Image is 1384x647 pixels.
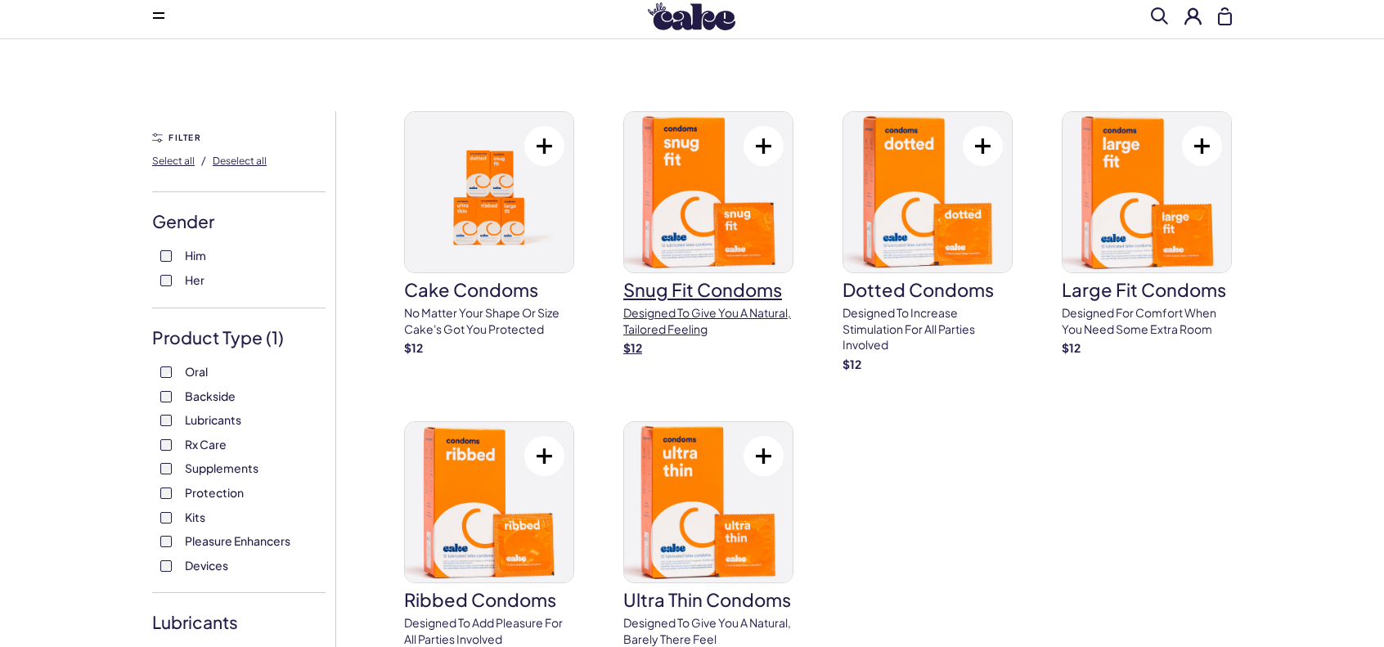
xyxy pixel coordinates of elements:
[404,281,574,299] h3: Cake Condoms
[648,2,735,30] img: Hello Cake
[160,560,172,572] input: Devices
[624,422,793,582] img: Ultra Thin Condoms
[185,506,205,528] span: Kits
[160,275,172,286] input: Her
[185,457,258,479] span: Supplements
[185,409,241,430] span: Lubricants
[623,111,793,357] a: Snug Fit CondomsSnug Fit CondomsDesigned to give you a natural, tailored feeling$12
[623,305,793,337] p: Designed to give you a natural, tailored feeling
[1062,281,1232,299] h3: Large Fit Condoms
[843,112,1012,272] img: Dotted Condoms
[160,250,172,262] input: Him
[185,555,228,576] span: Devices
[160,536,172,547] input: Pleasure Enhancers
[404,111,574,357] a: Cake CondomsCake CondomsNo matter your shape or size Cake's got you protected$12
[160,487,172,499] input: Protection
[623,591,793,609] h3: Ultra Thin Condoms
[843,305,1013,353] p: Designed to increase stimulation for all parties involved
[623,340,642,355] strong: $ 12
[160,366,172,378] input: Oral
[185,269,204,290] span: Her
[843,281,1013,299] h3: Dotted Condoms
[843,111,1013,372] a: Dotted CondomsDotted CondomsDesigned to increase stimulation for all parties involved$12
[185,245,206,266] span: Him
[404,591,574,609] h3: Ribbed Condoms
[404,615,574,647] p: Designed to add pleasure for all parties involved
[152,155,195,167] span: Select all
[160,463,172,474] input: Supplements
[1062,340,1081,355] strong: $ 12
[1062,305,1232,337] p: Designed for comfort when you need some extra room
[160,391,172,402] input: Backside
[213,147,267,173] button: Deselect all
[160,512,172,523] input: Kits
[152,147,195,173] button: Select all
[185,530,290,551] span: Pleasure Enhancers
[405,112,573,272] img: Cake Condoms
[404,340,423,355] strong: $ 12
[185,482,244,503] span: Protection
[405,422,573,582] img: Ribbed Condoms
[185,361,208,382] span: Oral
[623,615,793,647] p: Designed to give you a natural, barely there feel
[160,439,172,451] input: Rx Care
[624,112,793,272] img: Snug Fit Condoms
[160,415,172,426] input: Lubricants
[201,153,206,168] span: /
[185,385,236,407] span: Backside
[213,155,267,167] span: Deselect all
[1063,112,1231,272] img: Large Fit Condoms
[843,357,861,371] strong: $ 12
[1062,111,1232,357] a: Large Fit CondomsLarge Fit CondomsDesigned for comfort when you need some extra room$12
[623,281,793,299] h3: Snug Fit Condoms
[185,434,227,455] span: Rx Care
[404,305,574,337] p: No matter your shape or size Cake's got you protected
